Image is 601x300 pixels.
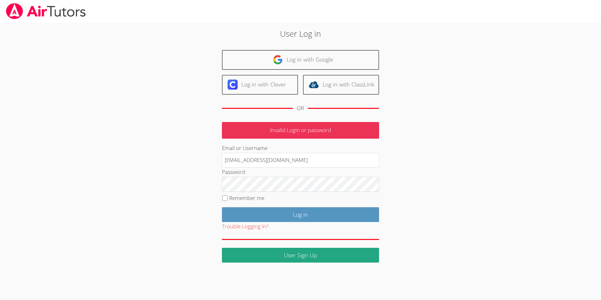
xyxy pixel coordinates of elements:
[303,75,379,95] a: Log in with ClassLink
[222,168,245,175] label: Password
[222,50,379,70] a: Log in with Google
[228,80,238,90] img: clever-logo-6eab21bc6e7a338710f1a6ff85c0baf02591cd810cc4098c63d3a4b26e2feb20.svg
[222,222,268,231] button: Trouble Logging In?
[222,122,379,139] p: Invalid Login or password
[222,248,379,263] a: User Sign Up
[273,55,283,65] img: google-logo-50288ca7cdecda66e5e0955fdab243c47b7ad437acaf1139b6f446037453330a.svg
[222,75,298,95] a: Log in with Clever
[297,104,304,113] div: OR
[5,3,86,19] img: airtutors_banner-c4298cdbf04f3fff15de1276eac7730deb9818008684d7c2e4769d2f7ddbe033.png
[222,207,379,222] input: Log in
[222,144,267,152] label: Email or Username
[138,28,463,40] h2: User Log in
[309,80,319,90] img: classlink-logo-d6bb404cc1216ec64c9a2012d9dc4662098be43eaf13dc465df04b49fa7ab582.svg
[229,194,264,202] label: Remember me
